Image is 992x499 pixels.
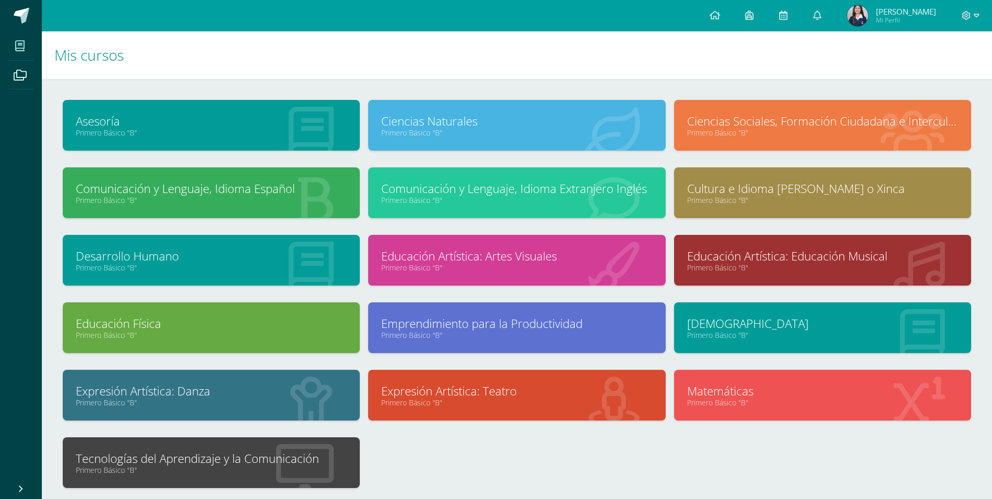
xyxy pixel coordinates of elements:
a: Ciencias Naturales [381,113,652,129]
a: Primero Básico "B" [76,263,347,273]
a: Primero Básico "B" [76,195,347,205]
a: Primero Básico "B" [381,195,652,205]
a: Primero Básico "B" [687,195,958,205]
a: Primero Básico "B" [687,128,958,138]
a: Comunicación y Lenguaje, Idioma Español [76,180,347,197]
a: Primero Básico "B" [76,330,347,340]
a: Primero Básico "B" [76,128,347,138]
a: Expresión Artística: Danza [76,383,347,399]
a: Primero Básico "B" [381,263,652,273]
a: Primero Básico "B" [687,398,958,407]
a: Primero Básico "B" [381,128,652,138]
a: Primero Básico "B" [687,330,958,340]
a: Primero Básico "B" [381,330,652,340]
a: Primero Básico "B" [687,263,958,273]
a: Desarrollo Humano [76,248,347,264]
a: Primero Básico "B" [381,398,652,407]
a: Ciencias Sociales, Formación Ciudadana e Interculturalidad [687,113,958,129]
a: Educación Artística: Artes Visuales [381,248,652,264]
a: Asesoría [76,113,347,129]
a: Comunicación y Lenguaje, Idioma Extranjero Inglés [381,180,652,197]
a: [DEMOGRAPHIC_DATA] [687,315,958,332]
a: Tecnologías del Aprendizaje y la Comunicación [76,450,347,467]
span: [PERSON_NAME] [876,6,936,17]
a: Educación Artística: Educación Musical [687,248,958,264]
a: Cultura e Idioma [PERSON_NAME] o Xinca [687,180,958,197]
a: Primero Básico "B" [76,465,347,475]
span: Mis cursos [54,45,124,65]
a: Matemáticas [687,383,958,399]
a: Primero Básico "B" [76,398,347,407]
span: Mi Perfil [876,16,936,25]
a: Emprendimiento para la Productividad [381,315,652,332]
a: Expresión Artística: Teatro [381,383,652,399]
a: Educación Física [76,315,347,332]
img: 71cdde2fe4f3176598cff85b85e25507.png [847,5,868,26]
